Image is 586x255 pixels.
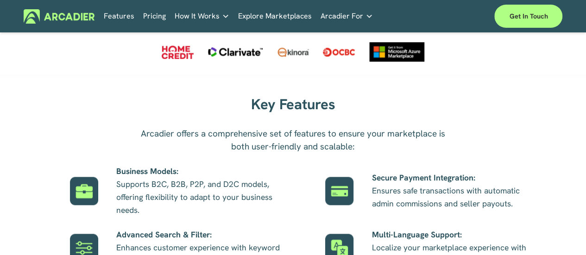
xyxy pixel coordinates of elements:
[540,211,586,255] div: Widget de chat
[116,229,212,240] strong: Advanced Search & Filter:
[139,127,447,153] p: Arcadier offers a comprehensive set of features to ensure your marketplace is both user-friendly ...
[116,165,284,217] p: Supports B2C, B2B, P2P, and D2C models, offering flexibility to adapt to your business needs.
[175,9,229,24] a: folder dropdown
[24,9,95,24] img: Arcadier
[104,9,134,24] a: Features
[321,10,363,23] span: Arcadier For
[372,171,539,210] p: Ensures safe transactions with automatic admin commissions and seller payouts.
[143,9,166,24] a: Pricing
[540,211,586,255] iframe: Chat Widget
[372,229,461,240] strong: Multi-Language Support:
[372,172,475,183] strong: Secure Payment Integration:
[251,95,335,113] strong: Key Features
[116,166,178,176] strong: Business Models:
[494,5,562,28] a: Get in touch
[321,9,373,24] a: folder dropdown
[175,10,220,23] span: How It Works
[238,9,312,24] a: Explore Marketplaces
